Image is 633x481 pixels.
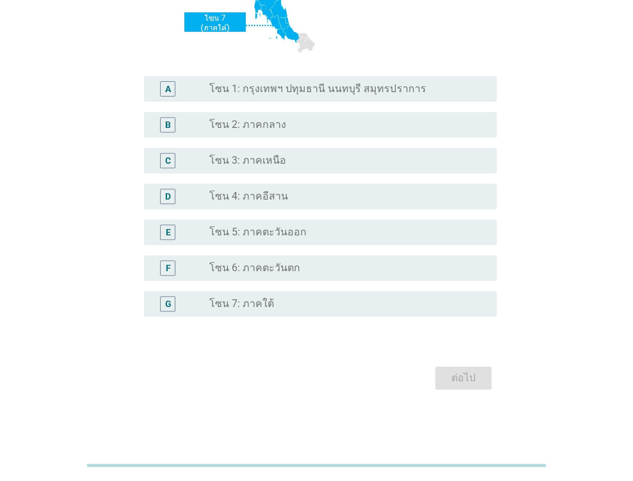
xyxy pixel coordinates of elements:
div: G [164,297,171,311]
label: โซน 7: ภาคใต้ [209,297,274,310]
div: E [165,226,170,239]
label: โซน 5: ภาคตะวันออก [209,226,307,239]
div: D [165,190,171,203]
div: C [165,154,171,168]
div: A [165,83,171,96]
label: โซน 2: ภาคกลาง [209,118,286,131]
label: โซน 4: ภาคอีสาน [209,190,288,203]
label: โซน 6: ภาคตะวันตก [209,262,300,274]
div: B [165,118,171,132]
label: โซน 1: กรุงเทพฯ ปทุมธานี นนทบุรี สมุทรปราการ [209,83,426,95]
div: F [165,262,170,275]
label: โซน 3: ภาคเหนือ [209,154,286,167]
